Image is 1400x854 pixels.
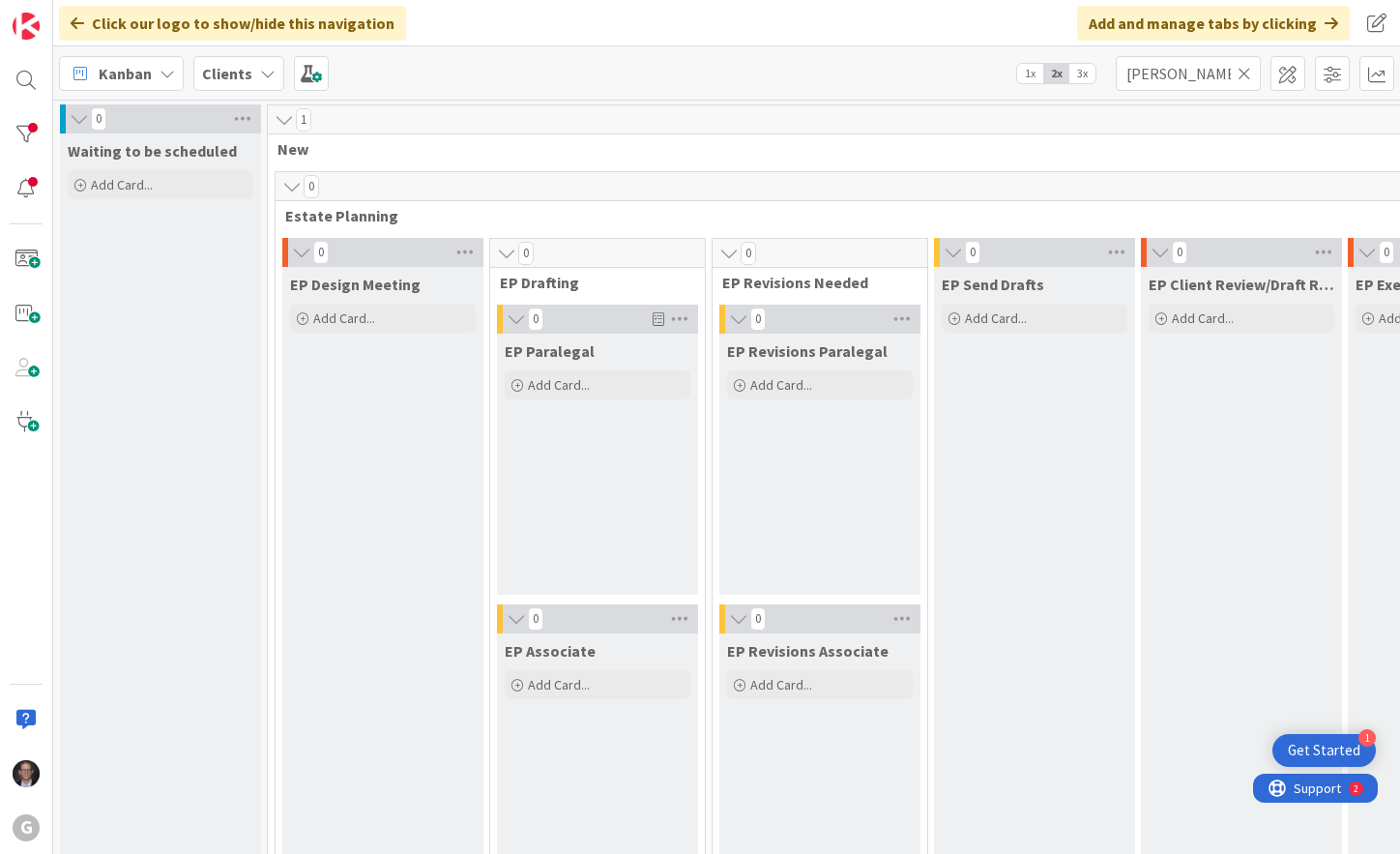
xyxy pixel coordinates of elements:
span: 0 [750,308,766,331]
span: EP Revisions Needed [722,273,903,292]
input: Quick Filter... [1116,56,1261,91]
span: EP Drafting [500,273,681,292]
span: Support [41,3,88,26]
span: Waiting to be scheduled [68,141,237,161]
span: Add Card... [528,376,590,394]
span: Add Card... [750,676,812,693]
div: Add and manage tabs by clicking [1077,6,1350,41]
span: EP Design Meeting [290,275,421,294]
div: 1 [1358,729,1376,747]
div: Get Started [1288,741,1360,760]
span: Kanban [99,62,152,85]
div: Open Get Started checklist, remaining modules: 1 [1272,734,1376,767]
img: JT [13,760,40,787]
span: Add Card... [965,309,1027,327]
span: 0 [91,107,106,131]
span: 0 [528,607,543,631]
span: 1 [296,108,311,132]
span: EP Send Drafts [942,275,1044,294]
span: 0 [518,242,534,265]
span: 0 [750,607,766,631]
span: Add Card... [313,309,375,327]
span: 0 [304,175,319,198]
span: Add Card... [750,376,812,394]
span: EP Revisions Paralegal [727,341,888,361]
div: Click our logo to show/hide this navigation [59,6,406,41]
span: EP Revisions Associate [727,641,889,661]
span: EP Client Review/Draft Review Meeting [1149,275,1334,294]
span: 0 [1379,241,1394,264]
span: 0 [1172,241,1187,264]
span: 0 [528,308,543,331]
span: 0 [965,241,980,264]
b: Clients [202,64,252,83]
div: 2 [101,8,105,23]
span: EP Associate [505,641,596,661]
img: Visit kanbanzone.com [13,13,40,40]
div: G [13,814,40,841]
span: 2x [1043,64,1069,83]
span: Add Card... [91,176,153,193]
span: 0 [741,242,756,265]
span: Add Card... [1172,309,1234,327]
span: 1x [1017,64,1043,83]
span: Add Card... [528,676,590,693]
span: 3x [1069,64,1095,83]
span: EP Paralegal [505,341,595,361]
span: 0 [313,241,329,264]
